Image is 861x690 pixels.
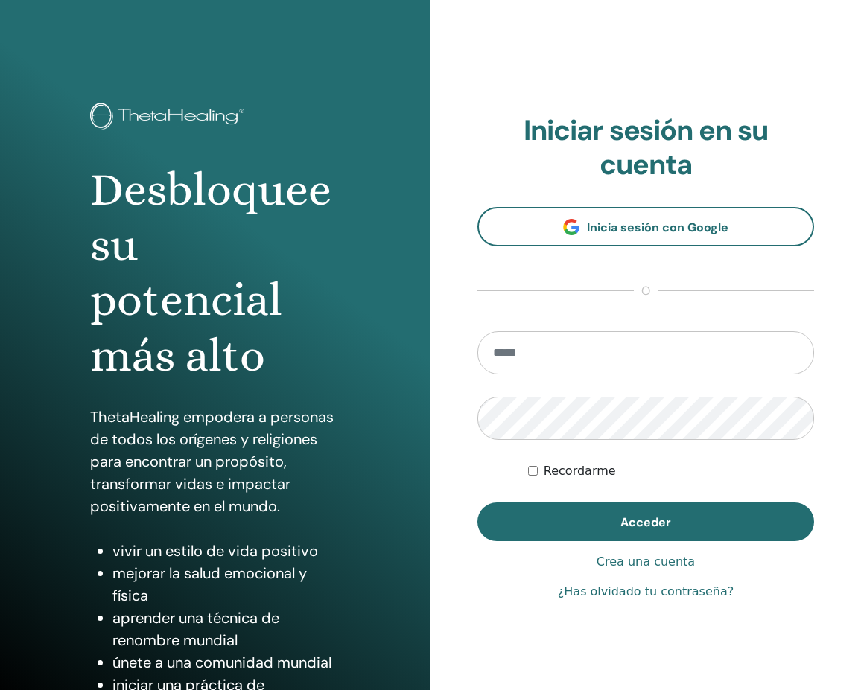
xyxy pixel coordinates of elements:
a: Crea una cuenta [597,553,695,571]
span: Acceder [620,514,671,530]
h1: Desbloquee su potencial más alto [90,162,340,384]
h2: Iniciar sesión en su cuenta [477,114,814,182]
span: o [634,282,658,300]
li: vivir un estilo de vida positivo [112,540,340,562]
label: Recordarme [544,462,616,480]
li: aprender una técnica de renombre mundial [112,607,340,651]
li: mejorar la salud emocional y física [112,562,340,607]
button: Acceder [477,502,814,541]
span: Inicia sesión con Google [587,220,728,235]
a: Inicia sesión con Google [477,207,814,246]
p: ThetaHealing empodera a personas de todos los orígenes y religiones para encontrar un propósito, ... [90,406,340,517]
a: ¿Has olvidado tu contraseña? [558,583,734,601]
li: únete a una comunidad mundial [112,651,340,674]
div: Mantenerme autenticado indefinidamente o hasta cerrar la sesión manualmente [528,462,814,480]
